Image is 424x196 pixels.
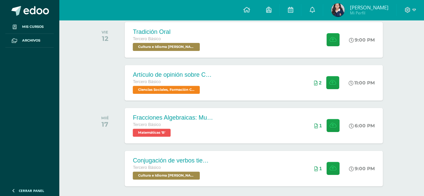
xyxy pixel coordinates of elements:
[5,34,54,48] a: Archivos
[133,114,213,121] div: Fracciones Algebraicas: Multiplicación y División
[133,43,200,51] span: Cultura e Idioma Maya Garífuna o Xinca 'B'
[350,10,388,16] span: Mi Perfil
[314,166,322,171] div: Archivos entregados
[350,4,388,11] span: [PERSON_NAME]
[133,79,161,84] span: Tercero Básico
[349,166,375,172] div: 9:00 PM
[314,80,321,85] div: Archivos entregados
[319,80,321,85] span: 2
[133,172,200,180] span: Cultura e Idioma Maya Garífuna o Xinca 'B'
[133,122,161,127] span: Tercero Básico
[22,24,44,29] span: Mis cursos
[102,35,108,43] div: 12
[19,188,44,193] span: Cerrar panel
[349,37,375,43] div: 9:00 PM
[319,123,322,128] span: 1
[331,3,345,17] img: 6b3b1b7b515aab11504da889718935e4.png
[133,157,213,164] div: Conjugación de verbos tiempo pasado en kaqchikel
[133,28,201,36] div: Tradición Oral
[133,71,213,78] div: Artículo de opinión sobre Conflicto Armado Interno
[133,86,200,94] span: Ciencias Sociales, Formación Ciudadana e Interculturalidad 'B'
[133,165,161,170] span: Tercero Básico
[133,37,161,41] span: Tercero Básico
[314,123,322,128] div: Archivos entregados
[101,120,109,128] div: 17
[102,30,108,35] div: VIE
[349,80,375,86] div: 11:00 PM
[5,20,54,34] a: Mis cursos
[101,116,109,120] div: MIÉ
[22,38,40,43] span: Archivos
[133,129,171,137] span: Matemáticas 'B'
[319,166,322,171] span: 1
[349,123,375,129] div: 6:00 PM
